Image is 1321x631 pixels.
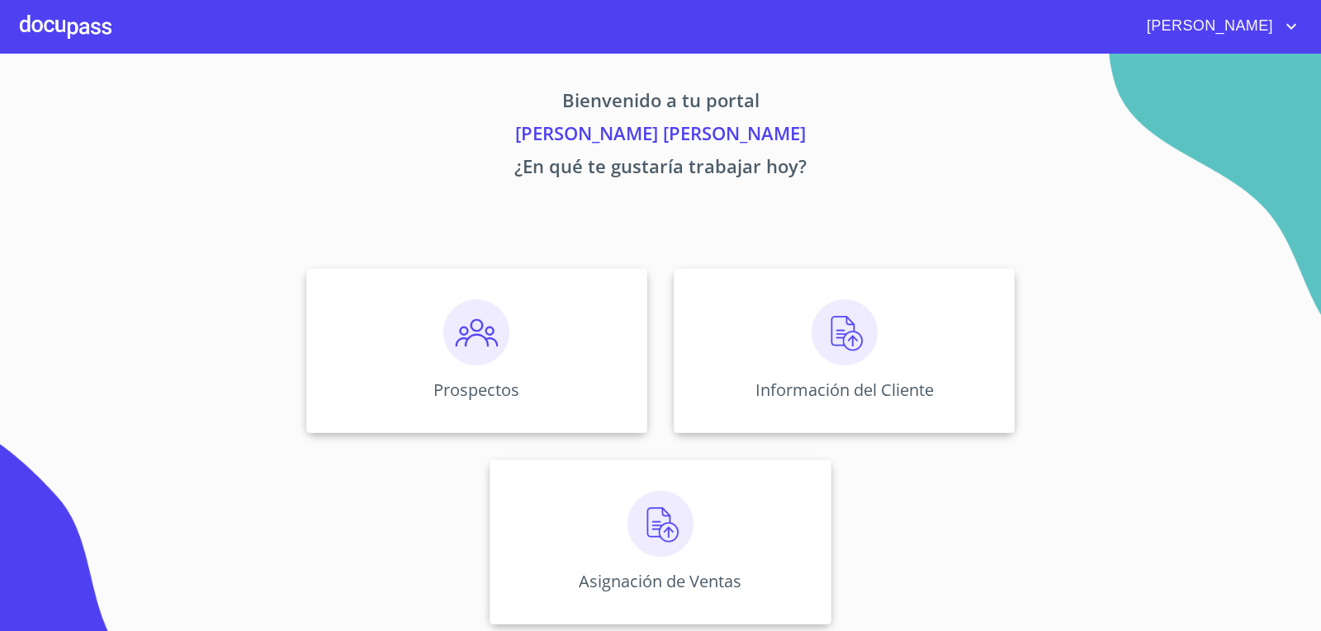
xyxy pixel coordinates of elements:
[755,379,934,401] p: Información del Cliente
[152,153,1169,186] p: ¿En qué te gustaría trabajar hoy?
[433,379,519,401] p: Prospectos
[1134,13,1281,40] span: [PERSON_NAME]
[627,491,694,557] img: carga.png
[443,299,509,365] img: prospectos.png
[579,570,741,592] p: Asignación de Ventas
[1134,13,1301,40] button: account of current user
[152,87,1169,120] p: Bienvenido a tu portal
[812,299,878,365] img: carga.png
[152,120,1169,153] p: [PERSON_NAME] [PERSON_NAME]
